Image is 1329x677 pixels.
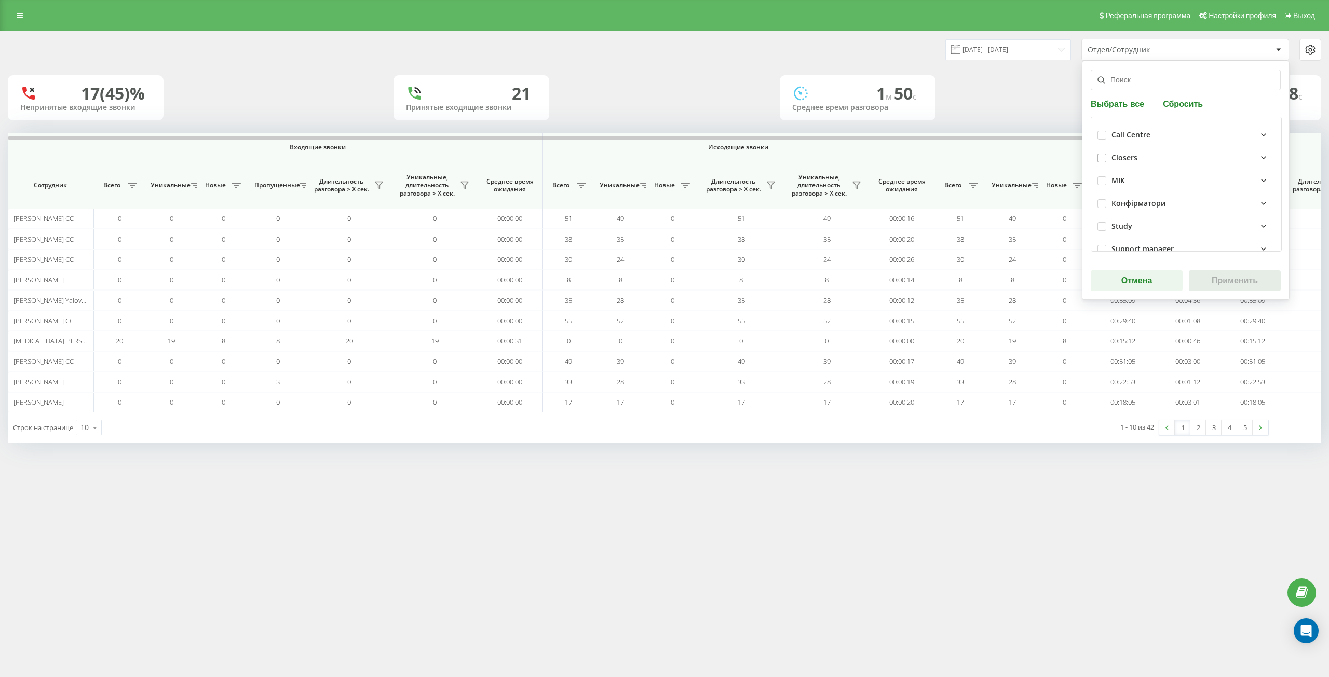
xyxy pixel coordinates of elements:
[276,296,280,305] span: 0
[617,397,624,407] span: 17
[478,351,543,371] td: 00:00:00
[276,234,280,244] span: 0
[617,316,624,325] span: 52
[823,296,831,305] span: 28
[1090,331,1155,351] td: 00:15:12
[1111,245,1174,254] div: Support manager
[1111,131,1150,140] div: Call Centre
[957,397,964,407] span: 17
[478,229,543,249] td: 00:00:00
[959,275,962,284] span: 8
[1294,618,1319,643] div: Open Intercom Messenger
[1111,222,1132,231] div: Study
[1298,91,1303,102] span: c
[433,356,437,366] span: 0
[118,255,121,264] span: 0
[433,316,437,325] span: 0
[789,173,849,198] span: Уникальные, длительность разговора > Х сек.
[1063,214,1066,223] span: 0
[870,250,934,270] td: 00:00:26
[617,234,624,244] span: 35
[565,255,572,264] span: 30
[1063,255,1066,264] span: 0
[1111,154,1137,162] div: Closers
[1220,290,1285,310] td: 00:55:09
[671,275,674,284] span: 0
[738,397,745,407] span: 17
[876,82,894,104] span: 1
[823,397,831,407] span: 17
[671,336,674,346] span: 0
[617,214,624,223] span: 49
[877,177,926,194] span: Среднее время ожидания
[600,181,637,189] span: Уникальные
[567,143,910,151] span: Исходящие звонки
[13,356,74,366] span: [PERSON_NAME] CC
[957,214,964,223] span: 51
[1043,181,1069,189] span: Новые
[118,214,121,223] span: 0
[118,234,121,244] span: 0
[170,275,173,284] span: 0
[433,234,437,244] span: 0
[1009,356,1016,366] span: 39
[565,234,572,244] span: 38
[170,316,173,325] span: 0
[276,377,280,386] span: 3
[118,397,121,407] span: 0
[431,336,439,346] span: 19
[957,296,964,305] span: 35
[567,336,571,346] span: 0
[957,316,964,325] span: 55
[1220,351,1285,371] td: 00:51:05
[346,336,353,346] span: 20
[957,336,964,346] span: 20
[548,181,574,189] span: Всего
[397,173,457,198] span: Уникальные, длительность разговора > Х сек.
[1063,397,1066,407] span: 0
[1063,336,1066,346] span: 8
[118,316,121,325] span: 0
[1155,372,1220,392] td: 00:01:12
[478,250,543,270] td: 00:00:00
[671,255,674,264] span: 0
[617,296,624,305] span: 28
[1105,11,1190,20] span: Реферальная программа
[1222,420,1237,435] a: 4
[738,214,745,223] span: 51
[1090,290,1155,310] td: 00:55:09
[1111,176,1125,185] div: МІК
[347,214,351,223] span: 0
[894,82,917,104] span: 50
[1293,11,1315,20] span: Выход
[276,336,280,346] span: 8
[823,255,831,264] span: 24
[17,181,84,189] span: Сотрудник
[567,275,571,284] span: 8
[1009,214,1016,223] span: 49
[13,336,125,346] span: [MEDICAL_DATA][PERSON_NAME] CC
[870,290,934,310] td: 00:00:12
[13,377,64,386] span: [PERSON_NAME]
[617,377,624,386] span: 28
[478,290,543,310] td: 00:00:00
[222,234,225,244] span: 0
[1220,331,1285,351] td: 00:15:12
[886,91,894,102] span: м
[512,84,531,103] div: 21
[347,356,351,366] span: 0
[433,377,437,386] span: 0
[823,214,831,223] span: 49
[13,234,74,244] span: [PERSON_NAME] CC
[99,181,125,189] span: Всего
[478,372,543,392] td: 00:00:00
[992,181,1029,189] span: Уникальные
[1280,82,1303,104] span: 18
[619,275,622,284] span: 8
[478,209,543,229] td: 00:00:00
[671,377,674,386] span: 0
[222,377,225,386] span: 0
[671,316,674,325] span: 0
[870,372,934,392] td: 00:00:19
[870,229,934,249] td: 00:00:20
